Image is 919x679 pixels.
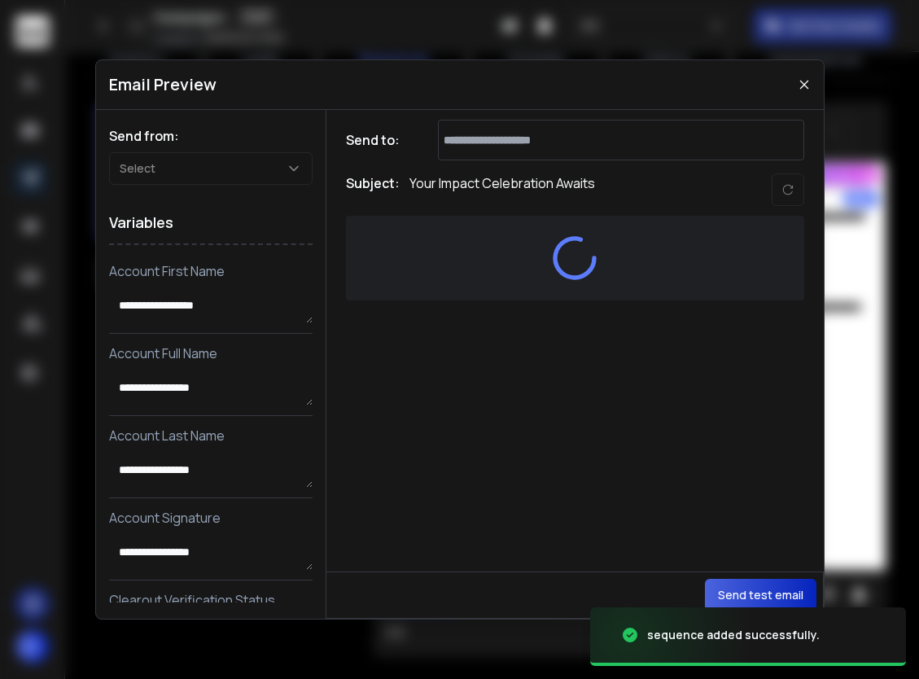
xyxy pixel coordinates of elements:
[109,508,313,528] p: Account Signature
[109,344,313,363] p: Account Full Name
[346,130,411,150] h1: Send to:
[647,627,820,643] div: sequence added successfully.
[346,173,400,206] h1: Subject:
[109,201,313,245] h1: Variables
[109,261,313,281] p: Account First Name
[109,73,217,96] h1: Email Preview
[109,426,313,445] p: Account Last Name
[409,173,595,206] p: Your Impact Celebration Awaits
[705,579,816,611] button: Send test email
[109,590,313,610] p: Clearout Verification Status
[109,126,313,146] h1: Send from:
